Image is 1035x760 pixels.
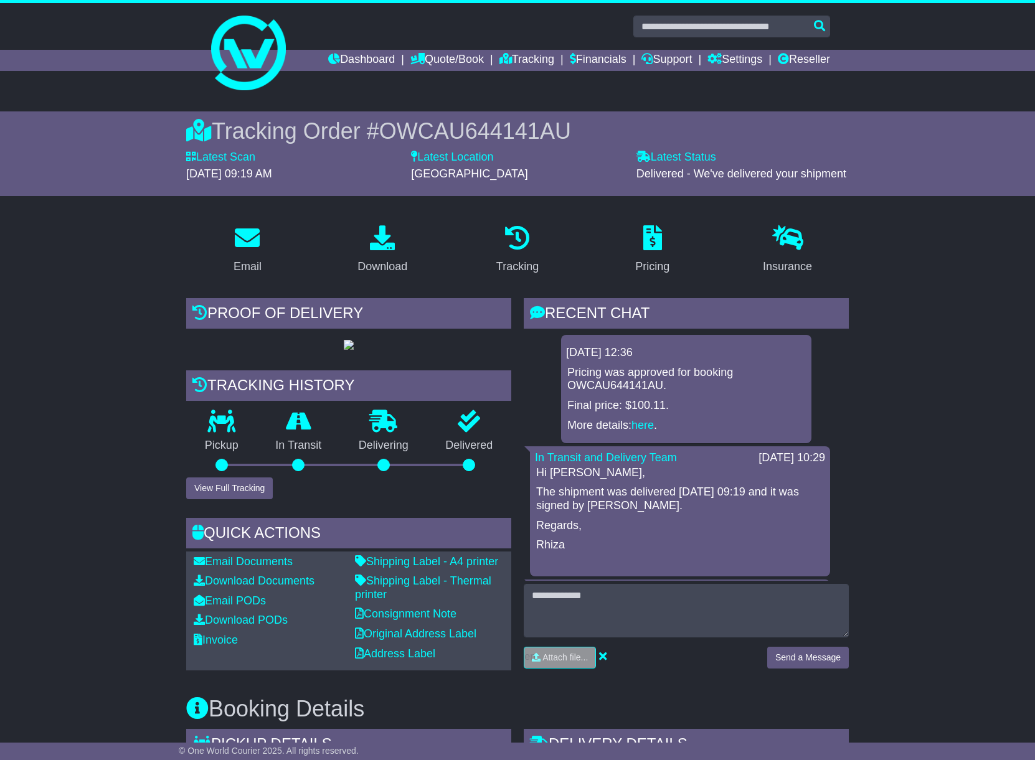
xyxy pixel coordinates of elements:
a: Address Label [355,647,435,660]
a: Shipping Label - A4 printer [355,555,498,568]
a: Email PODs [194,594,266,607]
a: Quote/Book [410,50,484,71]
a: In Transit and Delivery Team [535,451,677,464]
span: OWCAU644141AU [379,118,571,144]
p: Pricing was approved for booking OWCAU644141AU. [567,366,805,393]
p: More details: . [567,419,805,433]
a: Shipping Label - Thermal printer [355,575,491,601]
div: Pricing [635,258,669,275]
a: Insurance [755,221,820,279]
span: [DATE] 09:19 AM [186,167,272,180]
p: Regards, [536,519,824,533]
a: Reseller [778,50,830,71]
a: Email [225,221,270,279]
div: [DATE] 10:29 [759,451,825,465]
button: Send a Message [767,647,849,669]
a: Download PODs [194,614,288,626]
p: Rhiza [536,538,824,552]
div: Email [234,258,262,275]
a: Original Address Label [355,627,476,640]
p: In Transit [257,439,341,453]
p: Final price: $100.11. [567,399,805,413]
a: Tracking [499,50,554,71]
p: Delivering [340,439,427,453]
div: Download [357,258,407,275]
a: Support [641,50,692,71]
p: The shipment was delivered [DATE] 09:19 and it was signed by [PERSON_NAME]. [536,486,824,512]
label: Latest Scan [186,151,255,164]
label: Latest Location [411,151,493,164]
h3: Booking Details [186,697,849,721]
div: Insurance [763,258,812,275]
div: RECENT CHAT [524,298,849,332]
a: Financials [570,50,626,71]
p: Hi [PERSON_NAME], [536,466,824,480]
span: [GEOGRAPHIC_DATA] [411,167,527,180]
button: View Full Tracking [186,477,273,499]
a: Invoice [194,634,238,646]
a: Email Documents [194,555,293,568]
a: Dashboard [328,50,395,71]
div: Tracking [496,258,539,275]
a: here [631,419,654,431]
div: [DATE] 12:36 [566,346,806,360]
a: Download Documents [194,575,314,587]
img: GetPodImage [344,340,354,350]
a: Consignment Note [355,608,456,620]
p: Pickup [186,439,257,453]
div: Proof of Delivery [186,298,511,332]
a: Pricing [627,221,678,279]
label: Latest Status [636,151,716,164]
div: Quick Actions [186,518,511,551]
p: Delivered [427,439,512,453]
a: Download [349,221,415,279]
div: Tracking Order # [186,118,849,144]
a: Settings [707,50,762,71]
span: © One World Courier 2025. All rights reserved. [179,746,359,756]
a: Tracking [488,221,547,279]
div: Tracking history [186,370,511,404]
span: Delivered - We've delivered your shipment [636,167,846,180]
